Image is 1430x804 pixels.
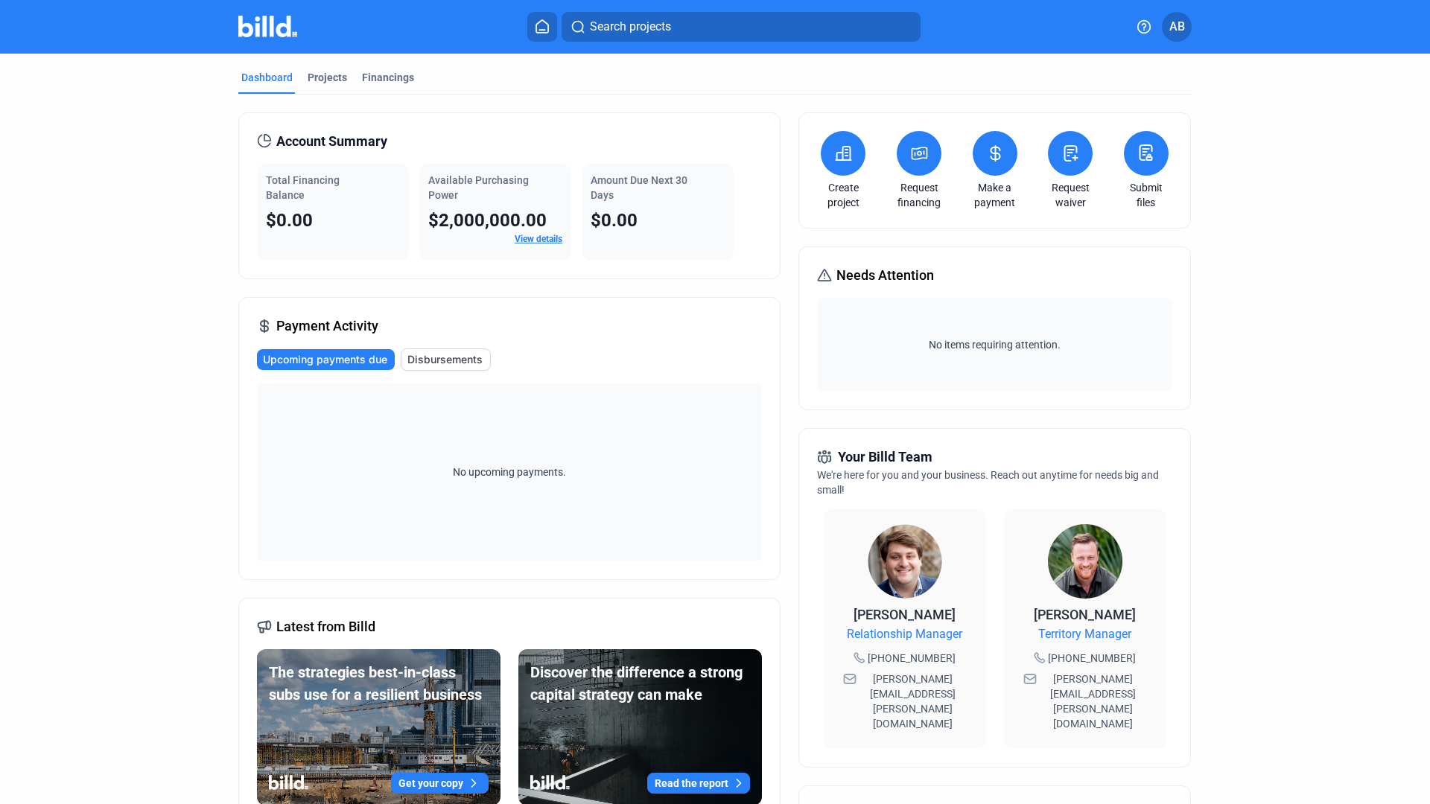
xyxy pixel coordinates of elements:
span: $2,000,000.00 [428,210,547,231]
span: Total Financing Balance [266,174,340,201]
span: Relationship Manager [847,625,962,643]
span: Needs Attention [836,265,934,286]
span: Latest from Billd [276,616,375,637]
span: No upcoming payments. [443,465,576,479]
span: Payment Activity [276,316,378,336]
button: Read the report [647,773,750,794]
span: $0.00 [591,210,638,231]
span: Available Purchasing Power [428,174,529,201]
span: $0.00 [266,210,313,231]
div: Discover the difference a strong capital strategy can make [530,661,750,706]
span: Your Billd Team [838,447,932,468]
span: Upcoming payments due [263,352,387,367]
span: No items requiring attention. [823,337,1166,352]
div: The strategies best-in-class subs use for a resilient business [269,661,489,706]
span: Disbursements [407,352,483,367]
a: Create project [817,180,869,210]
span: We're here for you and your business. Reach out anytime for needs big and small! [817,469,1159,496]
img: Relationship Manager [868,524,942,599]
div: Projects [308,70,347,85]
img: Billd Company Logo [238,16,297,37]
span: Amount Due Next 30 Days [591,174,687,201]
div: Financings [362,70,414,85]
img: Territory Manager [1048,524,1122,599]
span: [PHONE_NUMBER] [868,651,956,666]
span: Account Summary [276,131,387,152]
button: Disbursements [401,348,491,371]
span: [PERSON_NAME] [1034,607,1136,622]
a: View details [515,234,562,244]
span: [PERSON_NAME] [854,607,956,622]
button: Get your copy [391,773,489,794]
span: [PERSON_NAME][EMAIL_ADDRESS][PERSON_NAME][DOMAIN_NAME] [1040,671,1147,731]
a: Request financing [893,180,945,210]
button: Search projects [562,12,921,42]
button: Upcoming payments due [257,349,395,370]
button: AB [1162,12,1192,42]
a: Submit files [1120,180,1172,210]
span: [PHONE_NUMBER] [1048,651,1136,666]
div: Dashboard [241,70,293,85]
a: Make a payment [969,180,1021,210]
span: [PERSON_NAME][EMAIL_ADDRESS][PERSON_NAME][DOMAIN_NAME] [859,671,967,731]
span: Search projects [590,18,671,36]
a: Request waiver [1044,180,1096,210]
span: AB [1169,18,1185,36]
span: Territory Manager [1038,625,1131,643]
